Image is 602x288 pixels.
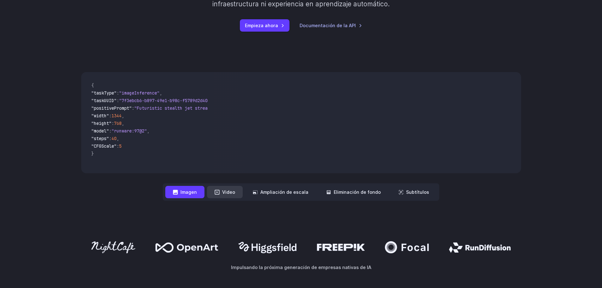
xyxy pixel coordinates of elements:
span: "width" [91,113,109,119]
span: , [122,113,124,119]
font: Documentación de la API [300,23,356,28]
font: Empieza ahora [245,23,278,28]
span: , [122,120,124,126]
span: "positivePrompt" [91,105,132,111]
span: "taskType" [91,90,117,96]
a: Documentación de la API [300,22,362,29]
font: Imagen [180,189,197,195]
span: 768 [114,120,122,126]
span: : [117,98,119,103]
span: 40 [112,136,117,141]
span: : [117,143,119,149]
span: : [109,113,112,119]
span: "taskUUID" [91,98,117,103]
span: : [109,128,112,134]
span: "CFGScale" [91,143,117,149]
span: "runware:97@2" [112,128,147,134]
span: , [117,136,119,141]
font: Impulsando la próxima generación de empresas nativas de IA [231,265,371,270]
span: : [112,120,114,126]
font: Video [222,189,235,195]
span: "model" [91,128,109,134]
span: "steps" [91,136,109,141]
span: { [91,83,94,88]
a: Empieza ahora [240,19,289,32]
font: Ampliación de escala [260,189,308,195]
span: : [109,136,112,141]
span: 1344 [112,113,122,119]
font: Eliminación de fondo [334,189,381,195]
span: "7f3ebcb6-b897-49e1-b98c-f5789d2d40d7" [119,98,215,103]
span: "height" [91,120,112,126]
span: : [132,105,134,111]
span: "Futuristic stealth jet streaking through a neon-lit cityscape with glowing purple exhaust" [134,105,364,111]
font: Subtítulos [406,189,429,195]
span: } [91,151,94,156]
span: 5 [119,143,122,149]
span: : [117,90,119,96]
span: , [147,128,149,134]
span: "imageInference" [119,90,160,96]
span: , [160,90,162,96]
